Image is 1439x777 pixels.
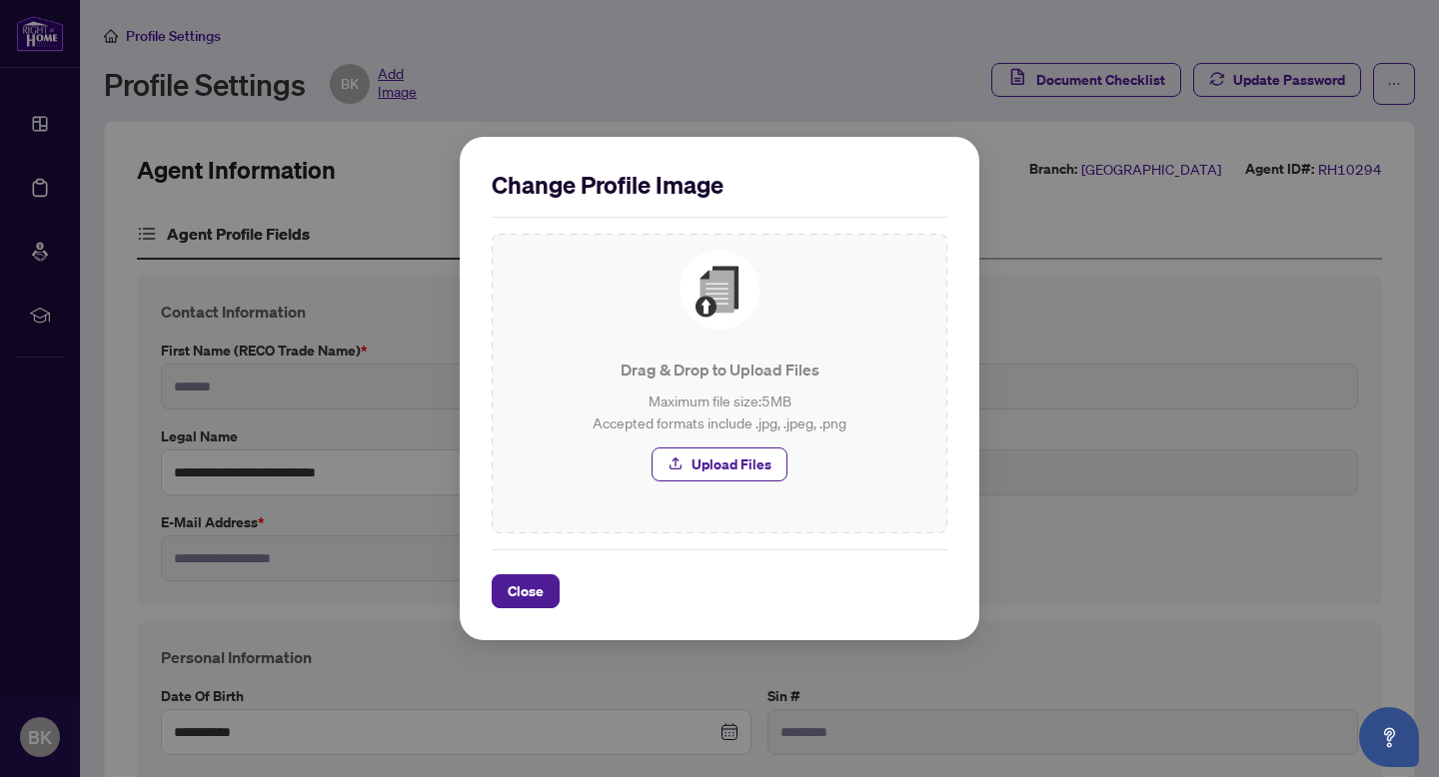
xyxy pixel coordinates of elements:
[508,575,544,607] span: Close
[492,234,947,497] span: File UploadDrag & Drop to Upload FilesMaximum file size:5MBAccepted formats include .jpg, .jpeg, ...
[652,447,787,481] button: Upload Files
[492,169,947,201] h2: Change Profile Image
[492,574,560,608] button: Close
[1359,707,1419,767] button: Open asap
[692,448,771,480] span: Upload Files
[680,250,759,330] img: File Upload
[508,389,931,433] p: Maximum file size: 5 MB Accepted formats include .jpg, .jpeg, .png
[508,358,931,382] p: Drag & Drop to Upload Files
